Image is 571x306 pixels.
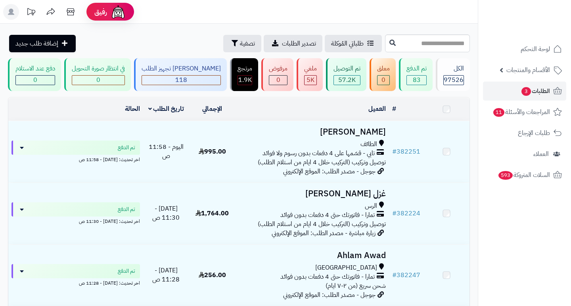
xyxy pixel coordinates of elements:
[223,35,261,52] button: تصفية
[283,290,376,300] span: جوجل - مصدر الطلب: الموقع الإلكتروني
[392,147,397,156] span: #
[15,39,58,48] span: إضافة طلب جديد
[518,127,550,139] span: طلبات الإرجاع
[493,108,504,117] span: 11
[377,64,390,73] div: معلق
[381,75,385,85] span: 0
[11,155,140,163] div: اخر تحديث: [DATE] - 11:58 ص
[377,76,389,85] div: 0
[392,104,396,114] a: #
[282,39,316,48] span: تصدير الطلبات
[238,76,252,85] div: 1856
[96,75,100,85] span: 0
[434,58,471,91] a: الكل97526
[142,76,220,85] div: 118
[118,267,135,275] span: تم الدفع
[21,4,41,22] a: تحديثات المنصة
[325,35,382,52] a: طلباتي المُوكلة
[72,76,125,85] div: 0
[392,209,397,218] span: #
[264,35,322,52] a: تصدير الطلبات
[392,147,420,156] a: #382251
[11,217,140,225] div: اخر تحديث: [DATE] - 11:30 ص
[258,219,386,229] span: توصيل وتركيب (التركيب خلال 4 ايام من استلام الطلب)
[6,58,63,91] a: دفع عند الاستلام 0
[63,58,132,91] a: في انتظار صورة التحويل 0
[326,281,386,291] span: شحن سريع (من ٢-٧ ايام)
[334,76,360,85] div: 57224
[110,4,126,20] img: ai-face.png
[276,75,280,85] span: 0
[521,86,550,97] span: الطلبات
[521,44,550,55] span: لوحة التحكم
[148,104,184,114] a: تاريخ الطلب
[315,263,377,272] span: [GEOGRAPHIC_DATA]
[443,64,464,73] div: الكل
[125,104,140,114] a: الحالة
[9,35,76,52] a: إضافة طلب جديد
[283,167,376,176] span: جوجل - مصدر الطلب: الموقع الإلكتروني
[407,76,426,85] div: 83
[238,127,385,137] h3: [PERSON_NAME]
[118,144,135,152] span: تم الدفع
[533,148,549,160] span: العملاء
[392,270,420,280] a: #382247
[368,104,386,114] a: العميل
[118,205,135,213] span: تم الدفع
[94,7,107,17] span: رفيق
[238,189,385,198] h3: غزل [PERSON_NAME]
[72,64,125,73] div: في انتظار صورة التحويل
[228,58,260,91] a: مرتجع 1.9K
[492,106,550,118] span: المراجعات والأسئلة
[483,144,566,163] a: العملاء
[152,266,180,284] span: [DATE] - 11:28 ص
[483,124,566,143] a: طلبات الإرجاع
[295,58,324,91] a: ملغي 5K
[444,75,464,85] span: 97526
[263,149,375,158] span: تابي - قسّمها على 4 دفعات بدون رسوم ولا فوائد
[11,278,140,287] div: اخر تحديث: [DATE] - 11:28 ص
[506,65,550,76] span: الأقسام والمنتجات
[365,201,377,211] span: الرس
[240,39,255,48] span: تصفية
[199,147,226,156] span: 995.00
[175,75,187,85] span: 118
[238,64,252,73] div: مرتجع
[272,228,376,238] span: زيارة مباشرة - مصدر الطلب: الموقع الإلكتروني
[397,58,434,91] a: تم الدفع 83
[392,270,397,280] span: #
[132,58,228,91] a: [PERSON_NAME] تجهيز الطلب 118
[280,272,375,281] span: تمارا - فاتورتك حتى 4 دفعات بدون فوائد
[521,87,531,96] span: 3
[483,165,566,184] a: السلات المتروكة593
[483,40,566,59] a: لوحة التحكم
[202,104,222,114] a: الإجمالي
[338,75,356,85] span: 57.2K
[280,211,375,220] span: تمارا - فاتورتك حتى 4 دفعات بدون فوائد
[15,64,55,73] div: دفع عند الاستلام
[413,75,421,85] span: 83
[142,64,221,73] div: [PERSON_NAME] تجهيز الطلب
[195,209,229,218] span: 1,764.00
[406,64,427,73] div: تم الدفع
[498,169,550,181] span: السلات المتروكة
[517,20,563,37] img: logo-2.png
[333,64,360,73] div: تم التوصيل
[149,142,184,161] span: اليوم - 11:58 ص
[238,251,385,260] h3: Ahlam Awad
[331,39,364,48] span: طلباتي المُوكلة
[269,76,287,85] div: 0
[483,103,566,122] a: المراجعات والأسئلة11
[152,204,180,222] span: [DATE] - 11:30 ص
[269,64,287,73] div: مرفوض
[16,76,55,85] div: 0
[238,75,252,85] span: 1.9K
[305,76,316,85] div: 5011
[260,58,295,91] a: مرفوض 0
[483,82,566,101] a: الطلبات3
[307,75,314,85] span: 5K
[324,58,368,91] a: تم التوصيل 57.2K
[33,75,37,85] span: 0
[199,270,226,280] span: 256.00
[304,64,317,73] div: ملغي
